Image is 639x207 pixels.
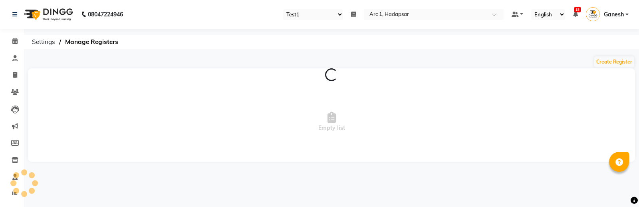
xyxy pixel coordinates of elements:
span: Settings [28,35,59,49]
b: 08047224946 [88,3,123,26]
span: Manage Registers [61,35,122,49]
img: Ganesh [586,7,600,21]
span: Ganesh [604,10,624,19]
button: Create Register [594,56,634,68]
span: 15 [574,7,581,12]
img: logo [20,3,75,26]
span: Empty list [28,82,635,162]
a: 15 [573,11,578,18]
